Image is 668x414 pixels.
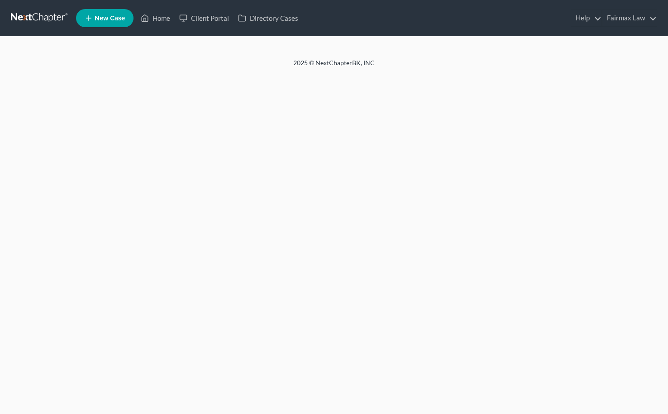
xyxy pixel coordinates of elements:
div: 2025 © NextChapterBK, INC [76,58,592,75]
a: Help [571,10,601,26]
a: Directory Cases [234,10,303,26]
a: Home [136,10,175,26]
a: Fairmax Law [602,10,657,26]
a: Client Portal [175,10,234,26]
new-legal-case-button: New Case [76,9,134,27]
